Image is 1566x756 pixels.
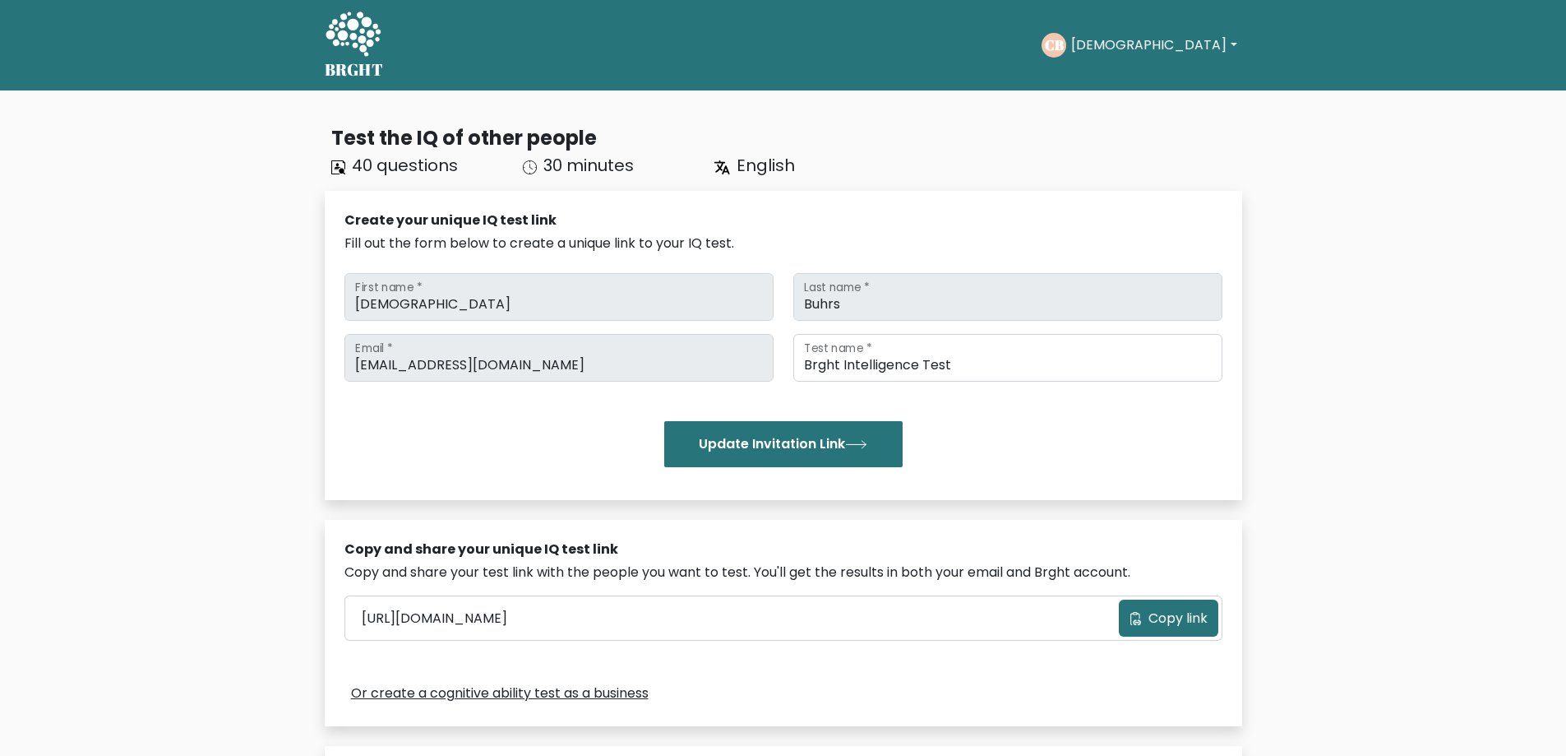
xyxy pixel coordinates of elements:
[344,540,1222,559] div: Copy and share your unique IQ test link
[1119,600,1218,637] button: Copy link
[352,154,458,177] span: 40 questions
[325,60,384,80] h5: BRGHT
[1066,35,1241,56] button: [DEMOGRAPHIC_DATA]
[331,123,1242,153] div: Test the IQ of other people
[351,684,649,703] a: Or create a cognitive ability test as a business
[1045,35,1064,54] text: CB
[344,563,1222,582] div: Copy and share your test link with the people you want to test. You'll get the results in both yo...
[344,334,774,382] input: Email
[543,154,634,177] span: 30 minutes
[344,273,774,321] input: First name
[737,154,795,177] span: English
[325,7,384,84] a: BRGHT
[793,334,1222,382] input: Test name
[1148,609,1208,628] span: Copy link
[664,421,903,467] button: Update Invitation Link
[344,211,1222,230] div: Create your unique IQ test link
[344,234,1222,253] div: Fill out the form below to create a unique link to your IQ test.
[793,273,1222,321] input: Last name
